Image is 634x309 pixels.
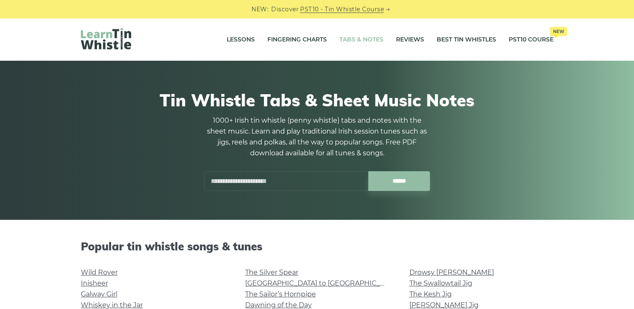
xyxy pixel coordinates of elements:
[227,29,255,50] a: Lessons
[550,27,567,36] span: New
[81,301,143,309] a: Whiskey in the Jar
[245,301,312,309] a: Dawning of the Day
[409,290,452,298] a: The Kesh Jig
[267,29,327,50] a: Fingering Charts
[245,279,400,287] a: [GEOGRAPHIC_DATA] to [GEOGRAPHIC_DATA]
[81,268,118,276] a: Wild Rover
[245,290,316,298] a: The Sailor’s Hornpipe
[396,29,424,50] a: Reviews
[81,279,108,287] a: Inisheer
[509,29,554,50] a: PST10 CourseNew
[204,115,430,159] p: 1000+ Irish tin whistle (penny whistle) tabs and notes with the sheet music. Learn and play tradi...
[409,301,479,309] a: [PERSON_NAME] Jig
[339,29,383,50] a: Tabs & Notes
[409,268,494,276] a: Drowsy [PERSON_NAME]
[81,28,131,49] img: LearnTinWhistle.com
[81,90,554,110] h1: Tin Whistle Tabs & Sheet Music Notes
[81,290,117,298] a: Galway Girl
[437,29,496,50] a: Best Tin Whistles
[409,279,472,287] a: The Swallowtail Jig
[81,240,554,253] h2: Popular tin whistle songs & tunes
[245,268,298,276] a: The Silver Spear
